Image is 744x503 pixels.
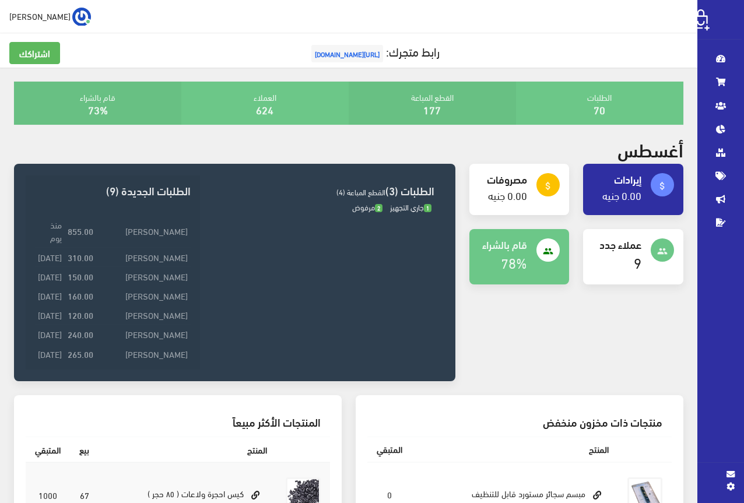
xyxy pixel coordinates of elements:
[390,200,431,214] span: جاري التجهيز
[35,416,321,427] h3: المنتجات الأكثر مبيعاً
[209,185,434,196] h3: الطلبات (3)
[96,266,190,286] td: [PERSON_NAME]
[70,437,99,463] th: بيع
[349,82,516,125] div: القطع المباعة
[35,215,65,247] td: منذ يوم
[35,185,191,196] h3: الطلبات الجديدة (9)
[352,200,382,214] span: مرفوض
[377,416,662,427] h3: منتجات ذات مخزون منخفض
[14,82,181,125] div: قام بالشراء
[96,215,190,247] td: [PERSON_NAME]
[479,173,527,185] h4: مصروفات
[367,437,412,462] th: المتبقي
[634,249,641,275] a: 9
[68,347,93,360] strong: 265.00
[96,305,190,325] td: [PERSON_NAME]
[35,305,65,325] td: [DATE]
[96,325,190,344] td: [PERSON_NAME]
[9,7,91,26] a: ... [PERSON_NAME]
[657,181,668,191] i: attach_money
[594,100,605,119] a: 70
[68,251,93,263] strong: 310.00
[88,100,108,119] a: 73%
[516,82,683,125] div: الطلبات
[256,100,273,119] a: 624
[423,100,441,119] a: 177
[9,9,71,23] span: [PERSON_NAME]
[424,204,431,213] span: 1
[35,344,65,363] td: [DATE]
[543,181,553,191] i: attach_money
[96,247,190,266] td: [PERSON_NAME]
[592,173,641,185] h4: إيرادات
[68,328,93,340] strong: 240.00
[35,247,65,266] td: [DATE]
[311,45,383,62] span: [URL][DOMAIN_NAME]
[336,185,385,199] span: القطع المباعة (4)
[375,204,382,213] span: 2
[412,437,618,462] th: المنتج
[479,238,527,250] h4: قام بالشراء
[26,437,70,463] th: المتبقي
[35,325,65,344] td: [DATE]
[35,286,65,305] td: [DATE]
[602,185,641,205] a: 0.00 جنيه
[68,224,93,237] strong: 855.00
[68,270,93,283] strong: 150.00
[488,185,527,205] a: 0.00 جنيه
[181,82,349,125] div: العملاء
[72,8,91,26] img: ...
[96,286,190,305] td: [PERSON_NAME]
[308,40,440,62] a: رابط متجرك:[URL][DOMAIN_NAME]
[68,308,93,321] strong: 120.00
[99,437,276,463] th: المنتج
[96,344,190,363] td: [PERSON_NAME]
[9,42,60,64] a: اشتراكك
[592,238,641,250] h4: عملاء جدد
[68,289,93,302] strong: 160.00
[543,246,553,256] i: people
[657,246,668,256] i: people
[617,139,683,159] h2: أغسطس
[501,249,527,275] a: 78%
[35,266,65,286] td: [DATE]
